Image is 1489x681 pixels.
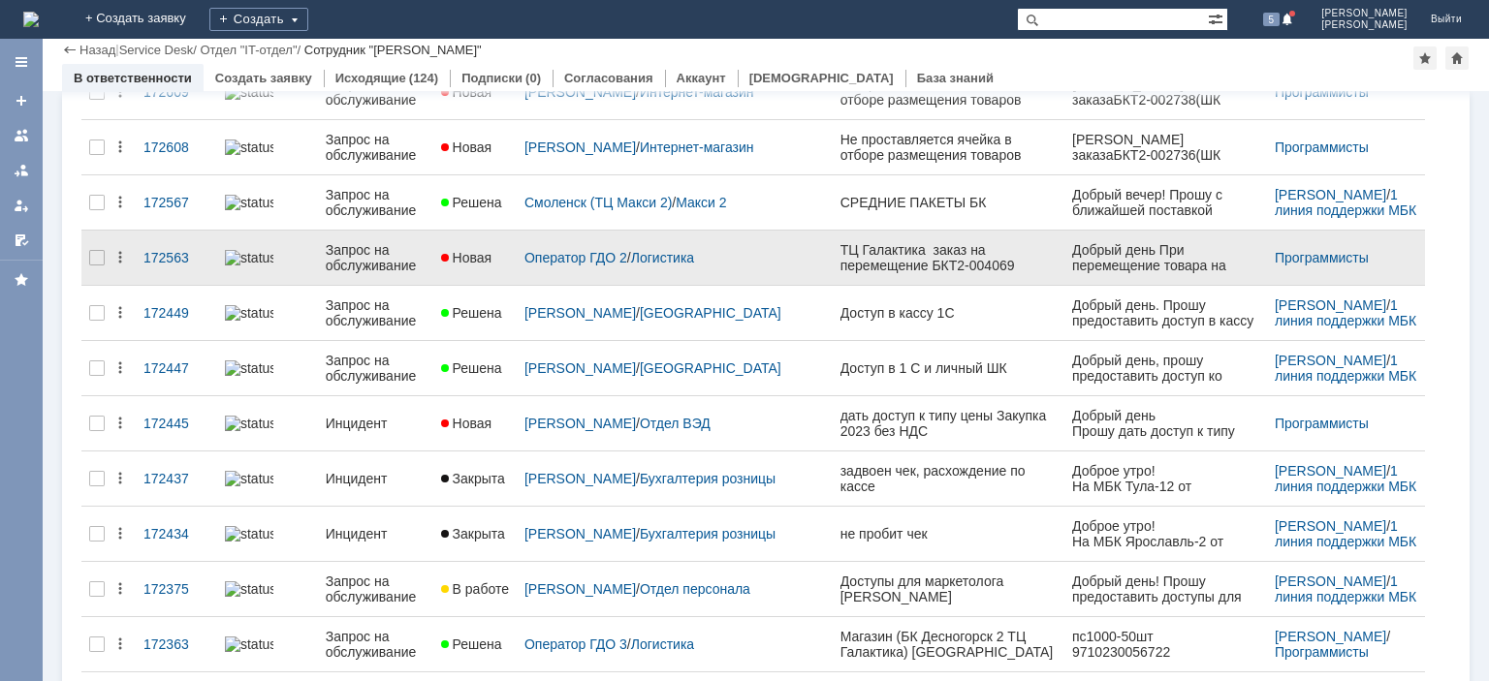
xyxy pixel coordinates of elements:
div: Доступ в 1 С и личный ШК [840,360,1057,376]
span: Решена [441,360,502,376]
a: 1 линия поддержки МБК [1275,297,1416,328]
a: [GEOGRAPHIC_DATA] [640,305,781,321]
span: Новая [441,139,492,155]
a: Доступы для маркетолога [PERSON_NAME] [833,562,1064,616]
div: 172567 [143,195,209,210]
div: Инцидент [326,471,426,486]
a: [PERSON_NAME] [524,360,636,376]
a: Мои согласования [6,225,37,256]
a: Новая [433,73,517,111]
div: СРЕДНИЕ ПАКЕТЫ БК [840,195,1057,210]
div: / [524,139,825,155]
div: / [524,84,825,100]
a: Инцидент [318,459,433,498]
a: Не проставляется ячейка в отборе размещения товаров [833,120,1064,174]
a: [PERSON_NAME] [1275,353,1386,368]
a: Инцидент [318,514,433,553]
a: Решена [433,294,517,332]
a: Запрос на обслуживание [318,562,433,616]
div: Запрос на обслуживание [326,132,426,163]
a: Решена [433,625,517,664]
a: Новая [433,128,517,167]
div: Действия [112,360,128,376]
img: statusbar-100 (1).png [225,195,273,210]
div: 172434 [143,526,209,542]
div: / [524,636,825,652]
a: [GEOGRAPHIC_DATA] [640,360,781,376]
a: Запрос на обслуживание [318,175,433,230]
a: [PERSON_NAME] [524,84,636,100]
img: statusbar-100 (1).png [225,581,273,597]
div: / [524,581,825,597]
a: Согласования [564,71,653,85]
div: / [1275,353,1417,384]
img: statusbar-100 (1).png [225,305,273,321]
a: Логистика [631,250,694,265]
a: Запрос на обслуживание [318,120,433,174]
div: Создать [209,8,308,31]
div: Магазин (БК Десногорск 2 ТЦ Галактика) [GEOGRAPHIC_DATA] [840,629,1057,660]
a: Мои заявки [6,190,37,221]
a: statusbar-100 (1).png [217,570,318,608]
a: Доступ в 1 С и личный ШК [833,349,1064,387]
div: Действия [112,636,128,652]
div: Запрос на обслуживание [326,573,426,604]
a: 1 линия поддержки МБК [1275,463,1416,494]
a: [PERSON_NAME] [1275,518,1386,534]
a: 172447 [136,349,217,387]
a: В ответственности [74,71,192,85]
div: Доступ в кассу 1С [840,305,1057,321]
div: / [524,360,825,376]
a: Макси 2 [676,195,726,210]
div: (0) [525,71,541,85]
span: В работе [441,581,509,597]
a: Подписки [461,71,523,85]
div: Действия [112,581,128,597]
a: 1 линия поддержки МБК [1275,187,1416,218]
div: Действия [112,195,128,210]
a: 1 линия поддержки МБК [1275,518,1416,549]
img: logo [23,12,39,27]
img: statusbar-100 (1).png [225,250,273,265]
div: / [524,526,825,542]
a: Service Desk [119,43,194,57]
div: / [200,43,303,57]
a: [DEMOGRAPHIC_DATA] [749,71,894,85]
div: 172363 [143,636,209,652]
span: [PERSON_NAME] [1321,19,1408,31]
a: Запрос на обслуживание [318,341,433,395]
span: Новая [441,250,492,265]
a: statusbar-100 (1).png [217,183,318,222]
a: 172363 [136,625,217,664]
a: statusbar-100 (1).png [217,238,318,277]
a: statusbar-100 (1).png [217,625,318,664]
a: Новая [433,238,517,277]
a: Закрыта [433,514,517,553]
div: Инцидент [326,526,426,542]
a: Программисты [1275,139,1369,155]
div: 172449 [143,305,209,321]
a: statusbar-100 (1).png [217,514,318,553]
img: statusbar-100 (1).png [225,139,273,155]
a: Инцидент [318,404,433,443]
div: Запрос на обслуживание [326,297,426,328]
a: Программисты [1275,416,1369,431]
div: Действия [112,250,128,265]
div: задвоен чек, расхождение по кассе [840,463,1057,494]
a: Новая [433,404,517,443]
div: Запрос на обслуживание [326,353,426,384]
div: 172437 [143,471,209,486]
a: 172608 [136,128,217,167]
a: Отдел ВЭД [640,416,711,431]
a: Интернет-магазин [640,84,754,100]
div: 172447 [143,360,209,376]
a: Заявки на командах [6,120,37,151]
div: Запрос на обслуживание [326,187,426,218]
a: Закрыта [433,459,517,498]
div: | [115,42,118,56]
span: Расширенный поиск [1208,9,1227,27]
a: Запрос на обслуживание [318,65,433,119]
a: Смоленск (ТЦ Макси 2) [524,195,672,210]
img: statusbar-100 (1).png [225,526,273,542]
div: 172563 [143,250,209,265]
